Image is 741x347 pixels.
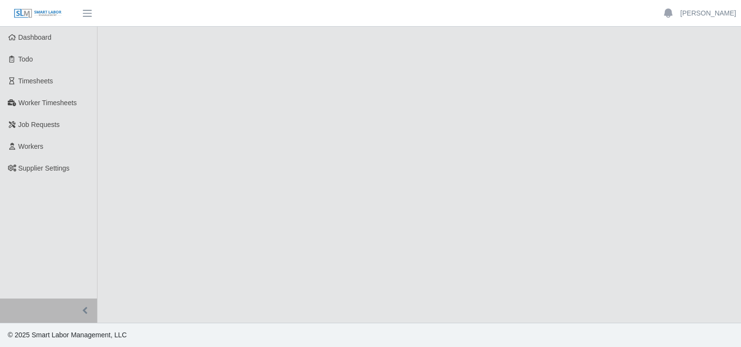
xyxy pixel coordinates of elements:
span: Workers [18,142,44,150]
span: Worker Timesheets [18,99,77,107]
span: Todo [18,55,33,63]
span: Supplier Settings [18,164,70,172]
span: © 2025 Smart Labor Management, LLC [8,331,127,339]
span: Timesheets [18,77,53,85]
span: Job Requests [18,121,60,128]
a: [PERSON_NAME] [680,8,736,18]
img: SLM Logo [14,8,62,19]
span: Dashboard [18,33,52,41]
